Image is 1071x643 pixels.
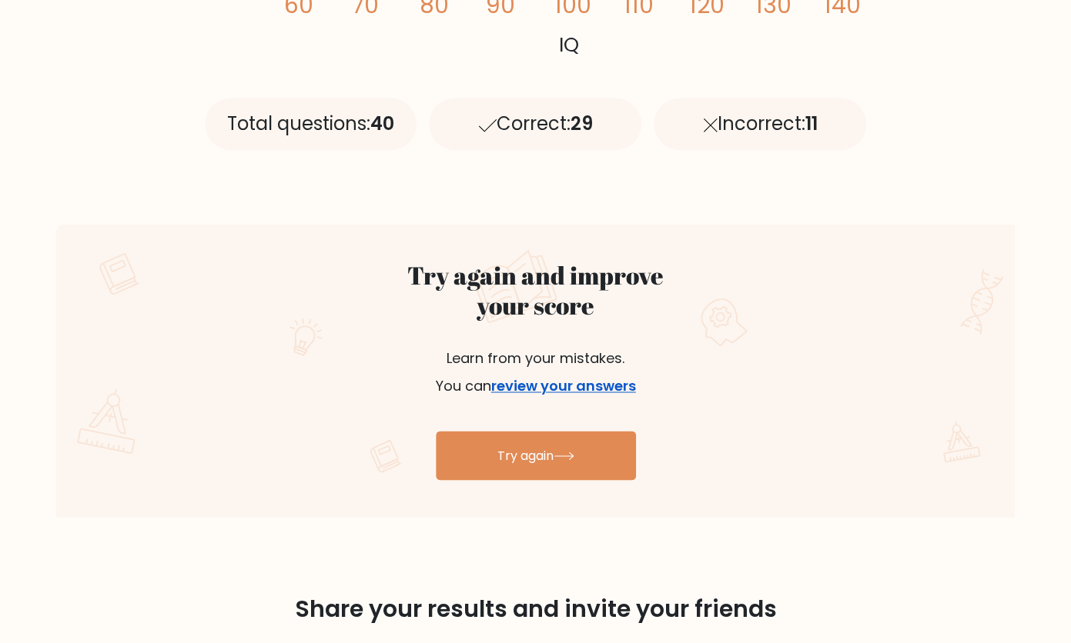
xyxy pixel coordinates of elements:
h2: Try again and improve your score [353,261,719,320]
span: 40 [370,111,394,136]
div: Total questions: [205,98,417,150]
span: Share your results and invite your friends [295,591,777,625]
div: Incorrect: [654,98,866,150]
span: 29 [571,111,593,136]
div: Correct: [429,98,641,150]
a: review your answers [491,376,636,395]
a: Try again [436,431,636,480]
span: 11 [805,111,818,136]
p: Learn from your mistakes. You can [353,326,719,418]
tspan: IQ [559,31,579,58]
